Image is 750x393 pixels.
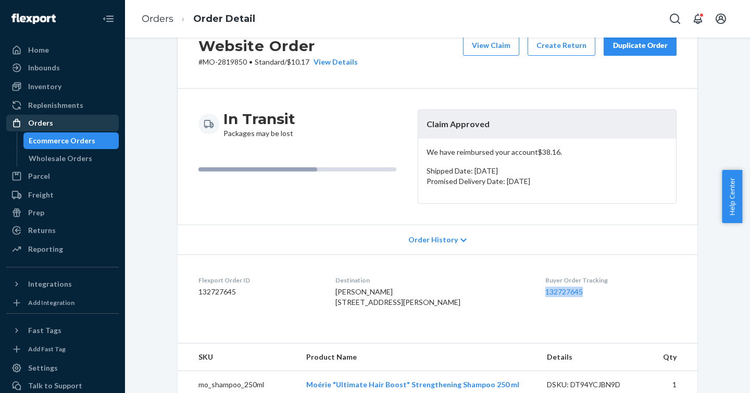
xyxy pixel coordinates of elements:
[6,59,119,76] a: Inbounds
[28,279,72,289] div: Integrations
[6,222,119,239] a: Returns
[427,147,668,157] p: We have reimbursed your account $38.16 .
[98,8,119,29] button: Close Navigation
[528,35,595,56] button: Create Return
[418,110,676,139] header: Claim Approved
[463,35,519,56] button: View Claim
[309,57,358,67] button: View Details
[133,4,264,34] ol: breadcrumbs
[427,166,668,176] p: Shipped Date: [DATE]
[427,176,668,187] p: Promised Delivery Date: [DATE]
[28,225,56,236] div: Returns
[335,287,460,306] span: [PERSON_NAME] [STREET_ADDRESS][PERSON_NAME]
[28,380,82,391] div: Talk to Support
[223,109,295,128] h3: In Transit
[687,8,708,29] button: Open notifications
[178,343,298,371] th: SKU
[298,343,538,371] th: Product Name
[28,298,74,307] div: Add Integration
[604,35,677,56] button: Duplicate Order
[539,343,653,371] th: Details
[11,14,56,24] img: Flexport logo
[335,276,529,285] dt: Destination
[28,244,63,254] div: Reporting
[6,343,119,355] a: Add Fast Tag
[6,78,119,95] a: Inventory
[28,363,58,373] div: Settings
[193,13,255,24] a: Order Detail
[28,190,54,200] div: Freight
[547,379,645,390] div: DSKU: DT94YCJBN9D
[198,287,319,297] dd: 132727645
[198,276,319,285] dt: Flexport Order ID
[6,297,119,309] a: Add Integration
[6,241,119,257] a: Reporting
[6,115,119,131] a: Orders
[23,132,119,149] a: Ecommerce Orders
[23,150,119,167] a: Wholesale Orders
[29,136,95,146] div: Ecommerce Orders
[28,118,53,128] div: Orders
[28,63,60,73] div: Inbounds
[665,8,685,29] button: Open Search Box
[28,171,50,181] div: Parcel
[545,276,677,285] dt: Buyer Order Tracking
[722,170,742,223] button: Help Center
[28,207,44,218] div: Prep
[6,322,119,339] button: Fast Tags
[255,57,284,66] span: Standard
[6,97,119,114] a: Replenishments
[6,360,119,376] a: Settings
[28,345,66,353] div: Add Fast Tag
[545,287,583,296] a: 132727645
[28,325,61,336] div: Fast Tags
[6,204,119,221] a: Prep
[710,8,731,29] button: Open account menu
[29,153,92,164] div: Wholesale Orders
[28,45,49,55] div: Home
[6,276,119,292] button: Integrations
[306,380,519,389] a: Moérie "Ultimate Hair Boost" Strengthening Shampoo 250 ml
[653,343,697,371] th: Qty
[6,187,119,203] a: Freight
[28,100,83,110] div: Replenishments
[6,168,119,185] a: Parcel
[28,81,61,92] div: Inventory
[612,40,668,51] div: Duplicate Order
[198,35,358,57] h2: Website Order
[408,235,458,245] span: Order History
[142,13,173,24] a: Orders
[223,109,295,139] div: Packages may be lost
[249,57,253,66] span: •
[198,57,358,67] p: # MO-2819850 / $10.17
[6,42,119,58] a: Home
